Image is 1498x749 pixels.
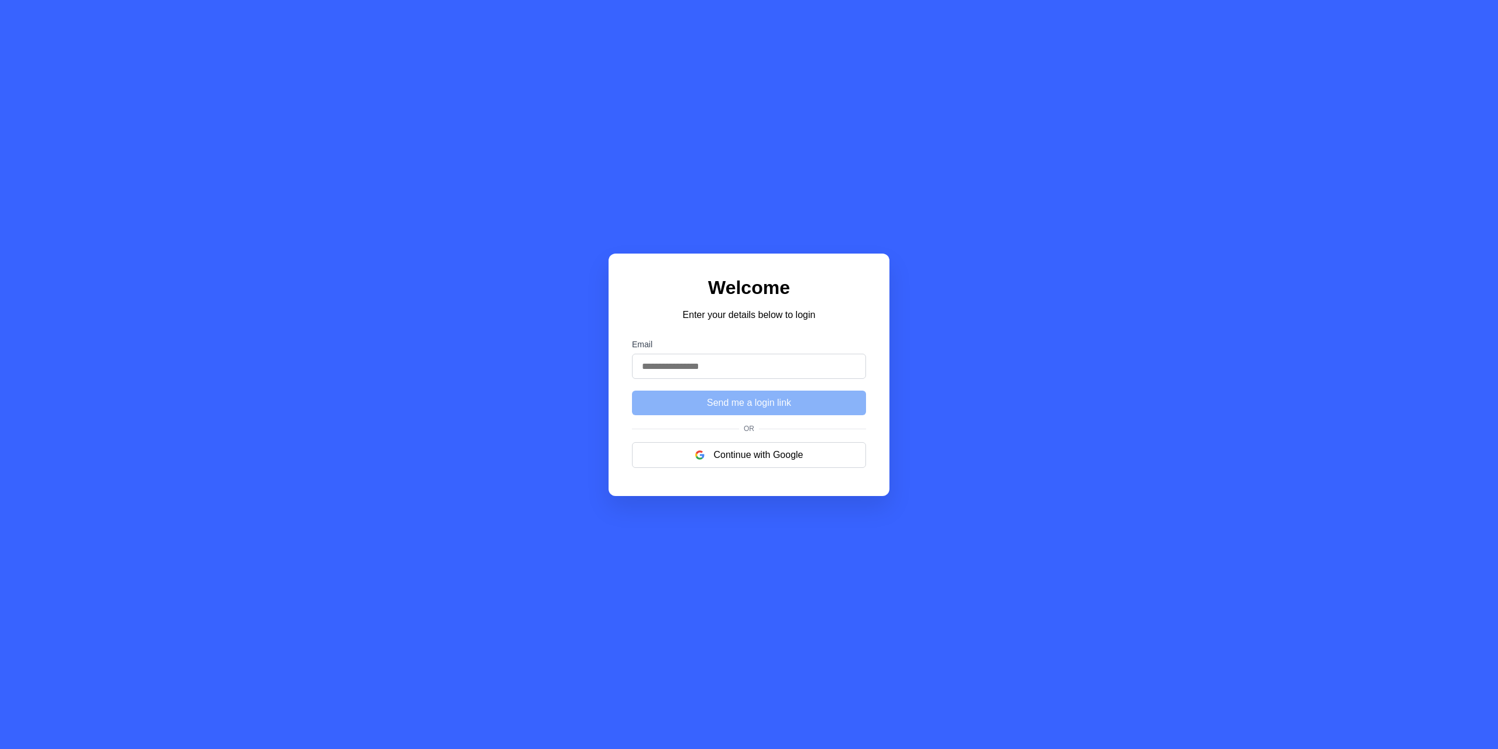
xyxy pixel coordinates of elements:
[632,391,866,415] button: Send me a login link
[632,340,866,349] label: Email
[739,425,759,433] span: Or
[695,450,705,460] img: google logo
[632,277,866,299] h1: Welcome
[632,308,866,322] p: Enter your details below to login
[632,442,866,468] button: Continue with Google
